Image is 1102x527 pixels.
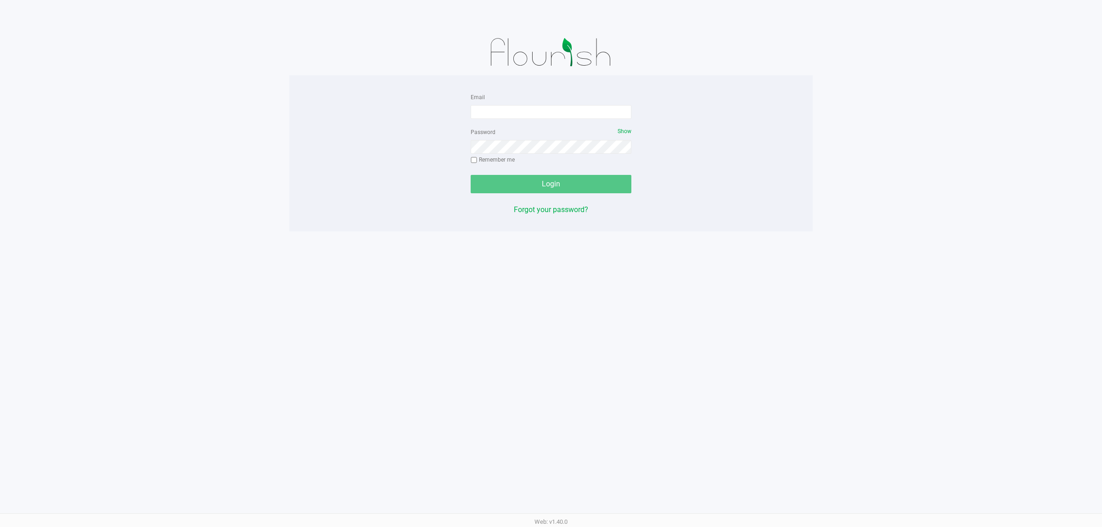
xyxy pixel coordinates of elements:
[534,518,568,525] span: Web: v1.40.0
[471,156,515,164] label: Remember me
[618,128,631,135] span: Show
[471,157,477,163] input: Remember me
[514,204,588,215] button: Forgot your password?
[471,93,485,101] label: Email
[471,128,495,136] label: Password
